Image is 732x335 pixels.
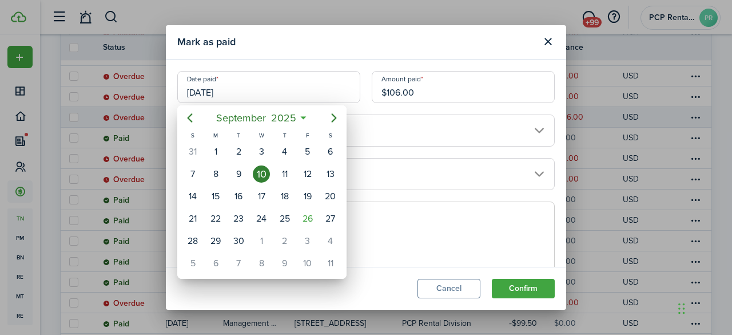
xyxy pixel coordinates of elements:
[184,255,201,272] div: Sunday, October 5, 2025
[299,232,316,250] div: Friday, October 3, 2025
[184,210,201,227] div: Sunday, September 21, 2025
[299,188,316,205] div: Friday, September 19, 2025
[184,143,201,160] div: Sunday, August 31, 2025
[253,143,270,160] div: Wednesday, September 3, 2025
[322,165,339,183] div: Saturday, September 13, 2025
[253,255,270,272] div: Wednesday, October 8, 2025
[184,165,201,183] div: Sunday, September 7, 2025
[299,210,316,227] div: Today, Friday, September 26, 2025
[253,165,270,183] div: Wednesday, September 10, 2025
[322,143,339,160] div: Saturday, September 6, 2025
[207,255,224,272] div: Monday, October 6, 2025
[230,255,247,272] div: Tuesday, October 7, 2025
[296,131,319,140] div: F
[253,188,270,205] div: Wednesday, September 17, 2025
[319,131,342,140] div: S
[230,210,247,227] div: Tuesday, September 23, 2025
[178,107,201,129] mbsc-button: Previous page
[273,131,296,140] div: T
[322,255,339,272] div: Saturday, October 11, 2025
[299,143,316,160] div: Friday, September 5, 2025
[207,188,224,205] div: Monday, September 15, 2025
[322,188,339,205] div: Saturday, September 20, 2025
[230,165,247,183] div: Tuesday, September 9, 2025
[230,232,247,250] div: Tuesday, September 30, 2025
[323,107,345,129] mbsc-button: Next page
[299,165,316,183] div: Friday, September 12, 2025
[207,143,224,160] div: Monday, September 1, 2025
[181,131,204,140] div: S
[268,108,299,128] span: 2025
[184,232,201,250] div: Sunday, September 28, 2025
[322,210,339,227] div: Saturday, September 27, 2025
[276,255,293,272] div: Thursday, October 9, 2025
[276,232,293,250] div: Thursday, October 2, 2025
[207,232,224,250] div: Monday, September 29, 2025
[230,143,247,160] div: Tuesday, September 2, 2025
[276,143,293,160] div: Thursday, September 4, 2025
[253,232,270,250] div: Wednesday, October 1, 2025
[209,108,303,128] mbsc-button: September2025
[213,108,268,128] span: September
[276,210,293,227] div: Thursday, September 25, 2025
[230,188,247,205] div: Tuesday, September 16, 2025
[207,210,224,227] div: Monday, September 22, 2025
[227,131,250,140] div: T
[276,165,293,183] div: Thursday, September 11, 2025
[253,210,270,227] div: Wednesday, September 24, 2025
[207,165,224,183] div: Monday, September 8, 2025
[322,232,339,250] div: Saturday, October 4, 2025
[250,131,273,140] div: W
[299,255,316,272] div: Friday, October 10, 2025
[184,188,201,205] div: Sunday, September 14, 2025
[276,188,293,205] div: Thursday, September 18, 2025
[204,131,227,140] div: M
